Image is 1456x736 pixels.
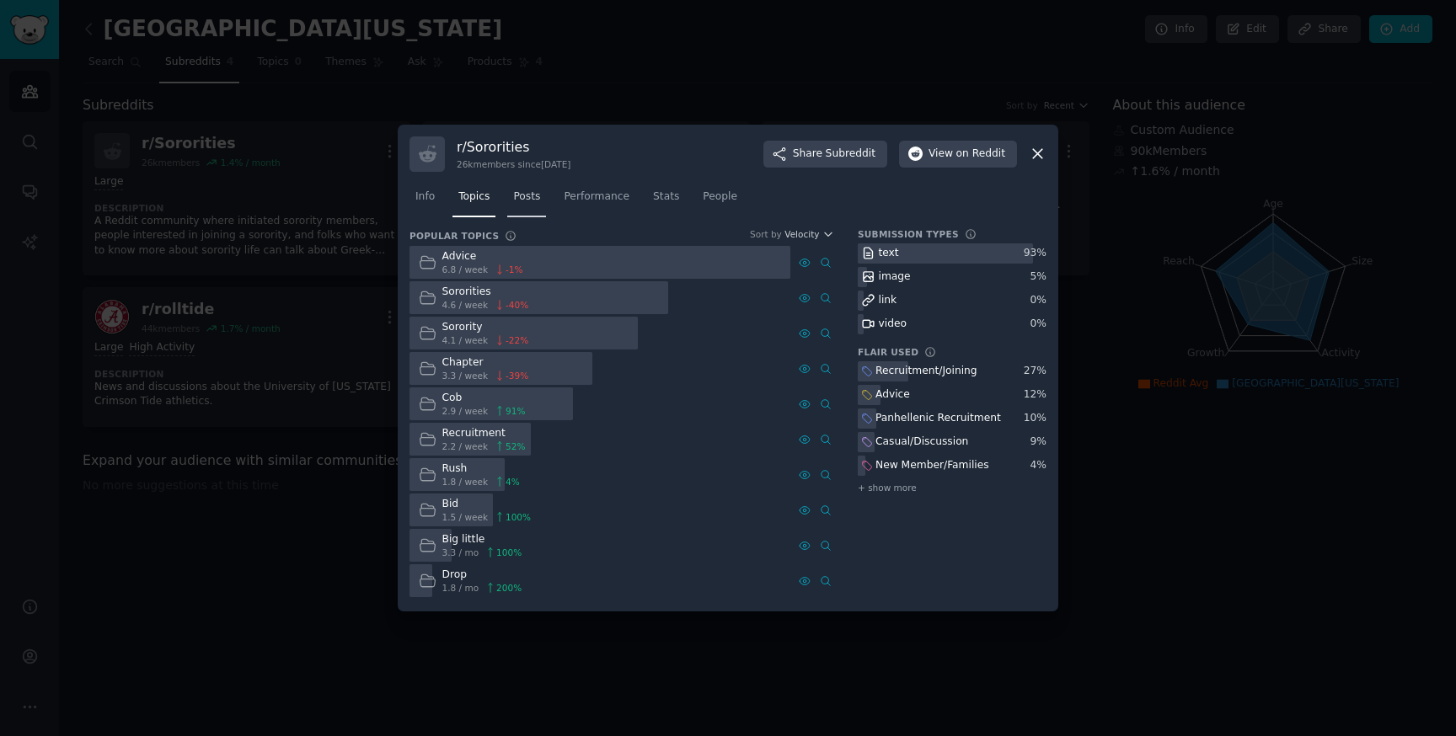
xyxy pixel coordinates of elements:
div: link [879,293,897,308]
div: 12 % [1024,387,1046,403]
a: People [697,184,743,218]
button: Viewon Reddit [899,141,1017,168]
a: Posts [507,184,546,218]
div: 0 % [1030,317,1046,332]
div: 0 % [1030,293,1046,308]
div: Panhellenic Recruitment [875,411,1001,426]
span: Performance [564,189,629,205]
div: Drop [442,568,522,583]
div: 4 % [1030,458,1046,473]
div: Big little [442,532,522,547]
span: 2.9 / week [442,405,489,417]
span: 100 % [506,511,531,523]
h3: r/ Sororities [457,138,570,156]
h3: Submission Types [858,228,959,240]
div: Recruitment [442,426,526,441]
span: Subreddit [826,147,875,162]
span: on Reddit [956,147,1005,162]
button: ShareSubreddit [763,141,887,168]
div: text [879,246,899,261]
span: 2.2 / week [442,440,489,452]
span: 52 % [506,440,525,452]
div: New Member/Families [875,458,989,473]
a: Topics [452,184,495,218]
span: -39 % [506,370,528,381]
a: Performance [558,184,635,218]
div: Chapter [442,355,529,371]
span: 3.3 / mo [442,547,479,558]
div: image [879,269,911,285]
div: 93 % [1024,246,1046,261]
span: 4 % [506,476,520,488]
span: 4.1 / week [442,334,489,346]
div: video [879,317,907,332]
div: Advice [875,387,910,403]
span: -22 % [506,334,528,346]
span: Share [793,147,875,162]
div: 5 % [1030,269,1046,285]
div: 27 % [1024,364,1046,379]
span: 6.8 / week [442,264,489,275]
div: Cob [442,391,526,406]
div: Sororities [442,285,529,300]
div: 26k members since [DATE] [457,158,570,170]
div: Casual/Discussion [875,435,968,450]
div: Advice [442,249,523,264]
span: -1 % [506,264,522,275]
span: 91 % [506,405,525,417]
div: Bid [442,497,532,512]
a: Stats [647,184,685,218]
span: 1.8 / mo [442,582,479,594]
h3: Flair Used [858,346,918,358]
span: -40 % [506,299,528,311]
a: Info [409,184,441,218]
span: View [929,147,1005,162]
span: Velocity [784,228,819,240]
span: People [703,189,737,205]
button: Velocity [784,228,834,240]
span: 3.3 / week [442,370,489,381]
span: Posts [513,189,540,205]
span: 1.5 / week [442,511,489,523]
h3: Popular Topics [409,230,499,242]
span: 100 % [496,547,522,558]
div: Sorority [442,320,529,335]
span: Topics [458,189,490,205]
span: Info [415,189,435,205]
div: Sort by [750,228,782,240]
div: Recruitment/Joining [875,364,977,379]
span: 4.6 / week [442,299,489,311]
span: + show more [858,482,917,493]
span: Stats [653,189,679,205]
div: 10 % [1024,411,1046,426]
div: Rush [442,461,520,477]
span: 200 % [496,582,522,594]
div: 9 % [1030,435,1046,450]
span: 1.8 / week [442,476,489,488]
